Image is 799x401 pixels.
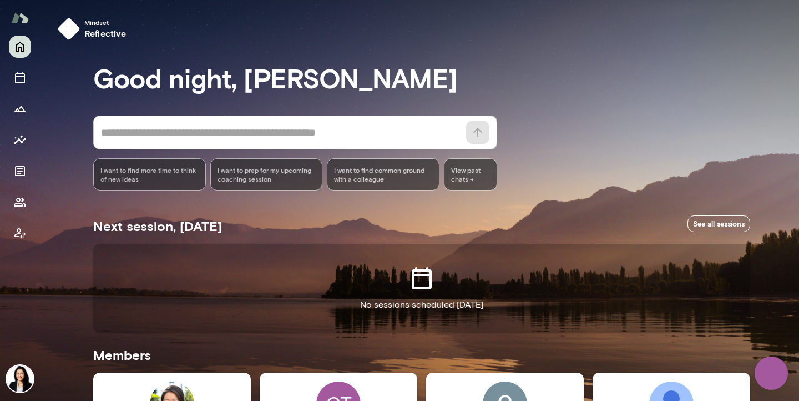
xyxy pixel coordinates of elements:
[9,160,31,182] button: Documents
[9,67,31,89] button: Sessions
[360,298,483,312] p: No sessions scheduled [DATE]
[9,191,31,213] button: Members
[9,36,31,58] button: Home
[444,158,497,191] span: View past chats ->
[53,13,135,44] button: Mindsetreflective
[11,7,29,28] img: Mento
[93,158,206,191] div: I want to find more time to think of new ideas
[84,18,127,27] span: Mindset
[218,166,316,183] span: I want to prep for my upcoming coaching session
[9,222,31,244] button: Client app
[93,346,750,364] h5: Members
[58,18,80,40] img: mindset
[334,166,432,183] span: I want to find common ground with a colleague
[9,98,31,120] button: Growth Plan
[210,158,323,191] div: I want to prep for my upcoming coaching session
[9,129,31,151] button: Insights
[84,27,127,40] h6: reflective
[7,365,33,392] img: Monica Aggarwal
[687,215,750,233] a: See all sessions
[93,217,222,235] h5: Next session, [DATE]
[100,166,199,183] span: I want to find more time to think of new ideas
[327,158,439,191] div: I want to find common ground with a colleague
[93,62,750,93] h3: Good night, [PERSON_NAME]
